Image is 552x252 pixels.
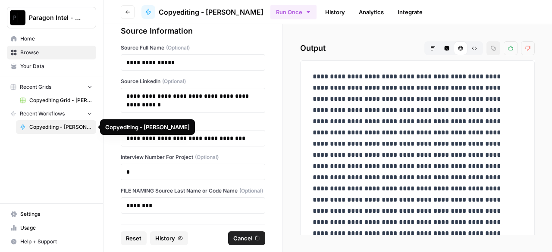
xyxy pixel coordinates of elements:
span: Recent Workflows [20,110,65,118]
span: Cancel [233,234,252,243]
a: Copyediting - [PERSON_NAME] [141,5,263,19]
button: Recent Workflows [7,107,96,120]
span: (Optional) [239,187,263,195]
span: Copyediting - [PERSON_NAME] [159,7,263,17]
span: Reset [126,234,141,243]
a: Analytics [354,5,389,19]
div: Source Information [121,25,265,37]
label: Interview Number For Project [121,153,265,161]
a: Copyediting - [PERSON_NAME] [16,120,96,134]
span: Your Data [20,62,92,70]
button: Reset [121,231,147,245]
a: Home [7,32,96,46]
label: Source Full Name [121,44,265,52]
span: Help + Support [20,238,92,246]
h2: Output [300,41,535,55]
a: Settings [7,207,96,221]
a: Browse [7,46,96,59]
span: Home [20,35,92,43]
button: Cancel [228,231,265,245]
a: Your Data [7,59,96,73]
button: Workspace: Paragon Intel - Copyediting [7,7,96,28]
button: Run Once [270,5,317,19]
span: Copyediting - [PERSON_NAME] [29,123,92,131]
span: (Optional) [154,120,178,128]
a: History [320,5,350,19]
span: (Optional) [162,78,186,85]
label: FILE NAMING Source Last Name or Code Name [121,187,265,195]
label: Relative Role [121,120,265,128]
button: Recent Grids [7,81,96,93]
span: (Optional) [166,44,190,52]
a: Usage [7,221,96,235]
a: Integrate [392,5,428,19]
span: History [155,234,175,243]
img: Paragon Intel - Copyediting Logo [10,10,25,25]
span: Recent Grids [20,83,51,91]
label: Source LinkedIn [121,78,265,85]
span: Copyediting Grid - [PERSON_NAME] [29,96,92,104]
a: Copyediting Grid - [PERSON_NAME] [16,93,96,107]
button: History [150,231,188,245]
button: Help + Support [7,235,96,249]
span: Usage [20,224,92,232]
span: Browse [20,49,92,56]
span: (Optional) [195,153,219,161]
span: Settings [20,210,92,218]
span: Paragon Intel - Copyediting [29,13,81,22]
